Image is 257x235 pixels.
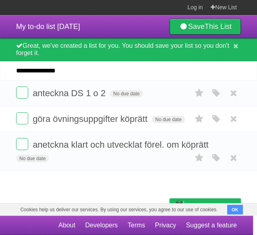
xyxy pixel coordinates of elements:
[128,218,145,233] a: Terms
[85,218,118,233] a: Developers
[187,199,237,213] span: Buy me a coffee
[16,23,80,31] span: My to-do list [DATE]
[58,218,75,233] a: About
[33,114,149,124] span: göra övningsuppgifter köprätt
[152,116,184,123] span: No due date
[110,90,143,97] span: No due date
[16,87,28,99] label: Done
[16,112,28,124] label: Done
[186,218,237,233] a: Suggest a feature
[227,205,243,214] button: OK
[155,218,176,233] a: Privacy
[174,199,184,212] img: Buy me a coffee
[33,88,108,98] span: anteckna DS 1 o 2
[192,151,207,165] label: Star task
[16,138,28,150] label: Done
[192,87,207,100] label: Star task
[170,19,241,35] a: SaveThis List
[205,23,232,31] b: This List
[12,204,226,216] span: Cookies help us deliver our services. By using our services, you agree to our use of cookies.
[192,112,207,126] label: Star task
[33,140,211,150] span: anetckna klart och utvecklat förel. om köprätt
[170,198,241,213] a: Buy me a coffee
[16,155,49,162] span: No due date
